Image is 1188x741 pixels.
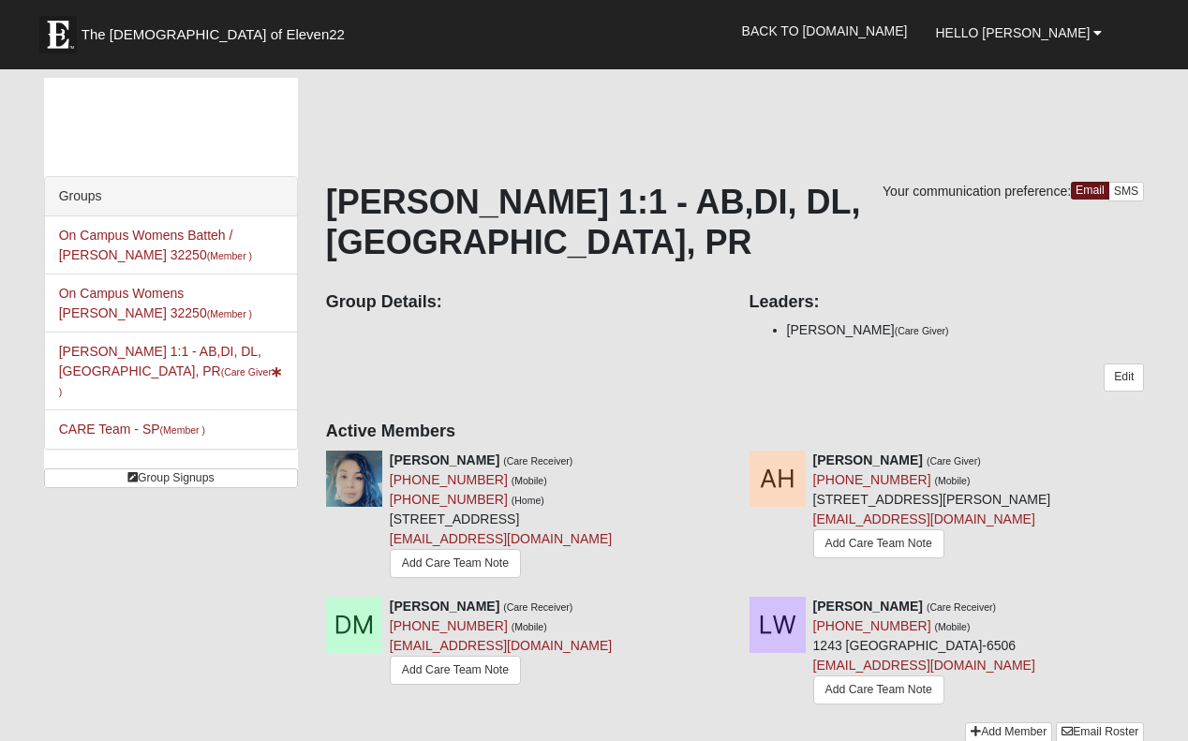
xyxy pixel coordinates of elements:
[44,468,298,488] a: Group Signups
[934,475,970,486] small: (Mobile)
[390,451,612,583] div: [STREET_ADDRESS]
[934,621,970,632] small: (Mobile)
[390,618,508,633] a: [PHONE_NUMBER]
[512,475,547,486] small: (Mobile)
[326,182,1144,262] h1: [PERSON_NAME] 1:1 - AB,DI, DL, [GEOGRAPHIC_DATA], PR
[895,325,949,336] small: (Care Giver)
[390,599,499,614] strong: [PERSON_NAME]
[390,638,612,653] a: [EMAIL_ADDRESS][DOMAIN_NAME]
[1071,182,1109,200] a: Email
[503,455,572,467] small: (Care Receiver)
[1104,363,1144,391] a: Edit
[813,618,931,633] a: [PHONE_NUMBER]
[207,308,252,319] small: (Member )
[813,658,1035,673] a: [EMAIL_ADDRESS][DOMAIN_NAME]
[59,422,205,437] a: CARE Team - SP(Member )
[390,472,508,487] a: [PHONE_NUMBER]
[390,492,508,507] a: [PHONE_NUMBER]
[390,656,521,685] a: Add Care Team Note
[390,549,521,578] a: Add Care Team Note
[30,7,405,53] a: The [DEMOGRAPHIC_DATA] of Eleven22
[207,250,252,261] small: (Member )
[813,599,923,614] strong: [PERSON_NAME]
[59,228,252,262] a: On Campus Womens Batteh / [PERSON_NAME] 32250(Member )
[39,16,77,53] img: Eleven22 logo
[921,9,1116,56] a: Hello [PERSON_NAME]
[503,601,572,613] small: (Care Receiver)
[813,472,931,487] a: [PHONE_NUMBER]
[927,601,996,613] small: (Care Receiver)
[512,495,544,506] small: (Home)
[927,455,981,467] small: (Care Giver)
[390,531,612,546] a: [EMAIL_ADDRESS][DOMAIN_NAME]
[160,424,205,436] small: (Member )
[1108,182,1145,201] a: SMS
[813,597,1035,709] div: 1243 [GEOGRAPHIC_DATA]-6506
[787,320,1145,340] li: [PERSON_NAME]
[813,511,1035,526] a: [EMAIL_ADDRESS][DOMAIN_NAME]
[512,621,547,632] small: (Mobile)
[750,292,1145,313] h4: Leaders:
[813,451,1051,563] div: [STREET_ADDRESS][PERSON_NAME]
[813,529,944,558] a: Add Care Team Note
[82,25,345,44] span: The [DEMOGRAPHIC_DATA] of Eleven22
[326,422,1144,442] h4: Active Members
[59,344,282,398] a: [PERSON_NAME] 1:1 - AB,DI, DL, [GEOGRAPHIC_DATA], PR(Care Giver)
[390,452,499,467] strong: [PERSON_NAME]
[935,25,1090,40] span: Hello [PERSON_NAME]
[883,184,1071,199] span: Your communication preference:
[813,675,944,704] a: Add Care Team Note
[326,292,721,313] h4: Group Details:
[813,452,923,467] strong: [PERSON_NAME]
[728,7,922,54] a: Back to [DOMAIN_NAME]
[45,177,297,216] div: Groups
[59,286,252,320] a: On Campus Womens [PERSON_NAME] 32250(Member )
